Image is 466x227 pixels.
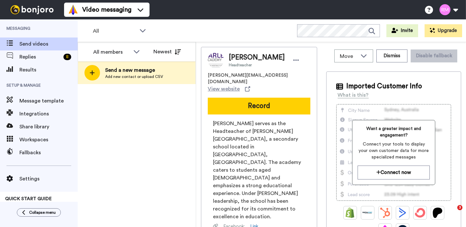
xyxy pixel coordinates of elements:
span: Want a greater impact and engagement? [358,125,430,138]
span: [PERSON_NAME] [229,53,285,62]
span: Integrations [19,110,78,118]
span: QUICK START GUIDE [5,197,52,201]
span: Add new contact or upload CSV [105,74,163,79]
div: 8 [63,54,71,60]
span: 3 [457,205,462,210]
img: ActiveCampaign [397,208,408,218]
button: Newest [149,45,186,58]
span: Video messaging [82,5,131,14]
img: Ontraport [362,208,373,218]
span: Workspaces [19,136,78,144]
div: All members [93,48,130,56]
button: Invite [386,24,418,37]
img: Hubspot [380,208,390,218]
img: vm-color.svg [68,5,78,15]
span: Imported Customer Info [346,81,422,91]
img: Shopify [345,208,355,218]
button: Collapse menu [17,208,61,217]
span: View website [208,85,240,93]
button: Disable fallback [411,49,457,62]
button: Connect now [358,166,430,179]
div: What is this? [338,91,369,99]
img: Patreon [432,208,443,218]
span: Collapse menu [29,210,56,215]
a: View website [208,85,250,93]
span: Send a new message [105,66,163,74]
img: bj-logo-header-white.svg [8,5,56,14]
span: Connect your tools to display your own customer data for more specialized messages [358,141,430,160]
button: Record [208,98,310,114]
button: Dismiss [376,49,407,62]
span: Headteacher [229,62,285,68]
span: Message template [19,97,78,105]
img: Image of Scott Parker [208,52,224,68]
span: All [93,27,136,35]
img: ConvertKit [415,208,425,218]
span: [PERSON_NAME] serves as the Headteacher of [PERSON_NAME][GEOGRAPHIC_DATA], a secondary school loc... [213,120,305,221]
span: Results [19,66,78,74]
span: Send videos [19,40,78,48]
span: Move [340,52,357,60]
span: Fallbacks [19,149,78,157]
span: Replies [19,53,61,61]
span: Settings [19,175,78,183]
span: [PERSON_NAME][EMAIL_ADDRESS][DOMAIN_NAME] [208,72,310,85]
span: Share library [19,123,78,131]
button: Upgrade [425,24,462,37]
iframe: Intercom live chat [444,205,460,221]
